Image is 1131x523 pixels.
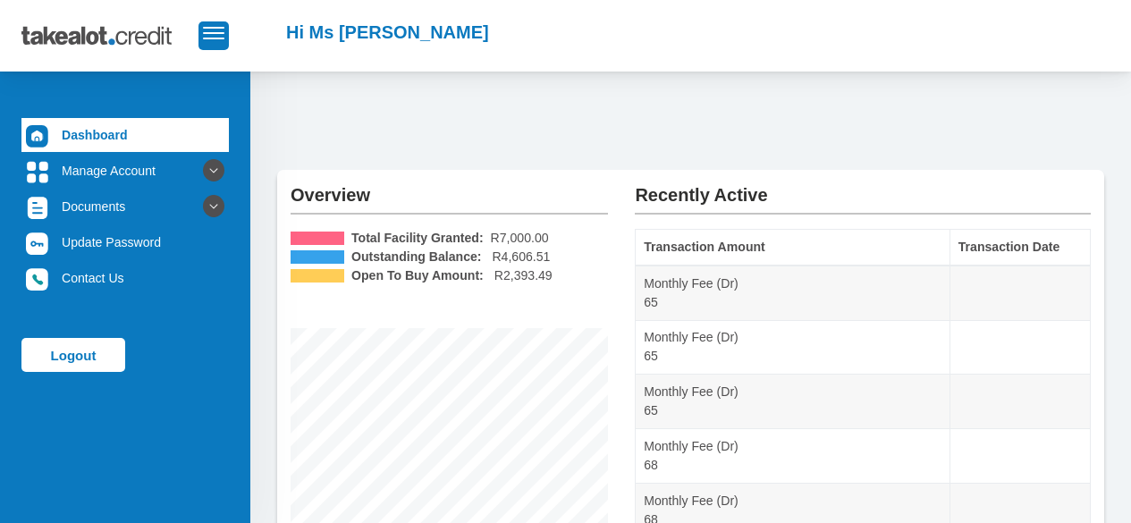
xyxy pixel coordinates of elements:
span: R7,000.00 [491,229,549,248]
h2: Overview [291,170,608,206]
a: Logout [21,338,125,372]
a: Documents [21,190,229,224]
a: Update Password [21,225,229,259]
th: Transaction Date [950,230,1091,266]
td: Monthly Fee (Dr) 65 [636,320,950,375]
h2: Recently Active [635,170,1091,206]
td: Monthly Fee (Dr) 65 [636,375,950,429]
th: Transaction Amount [636,230,950,266]
b: Total Facility Granted: [351,229,484,248]
b: Outstanding Balance: [351,248,482,266]
img: takealot_credit_logo.svg [21,13,198,58]
a: Contact Us [21,261,229,295]
span: R4,606.51 [492,248,550,266]
b: Open To Buy Amount: [351,266,484,285]
a: Manage Account [21,154,229,188]
td: Monthly Fee (Dr) 65 [636,266,950,320]
td: Monthly Fee (Dr) 68 [636,429,950,484]
a: Dashboard [21,118,229,152]
span: R2,393.49 [494,266,553,285]
h2: Hi Ms [PERSON_NAME] [286,21,489,43]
